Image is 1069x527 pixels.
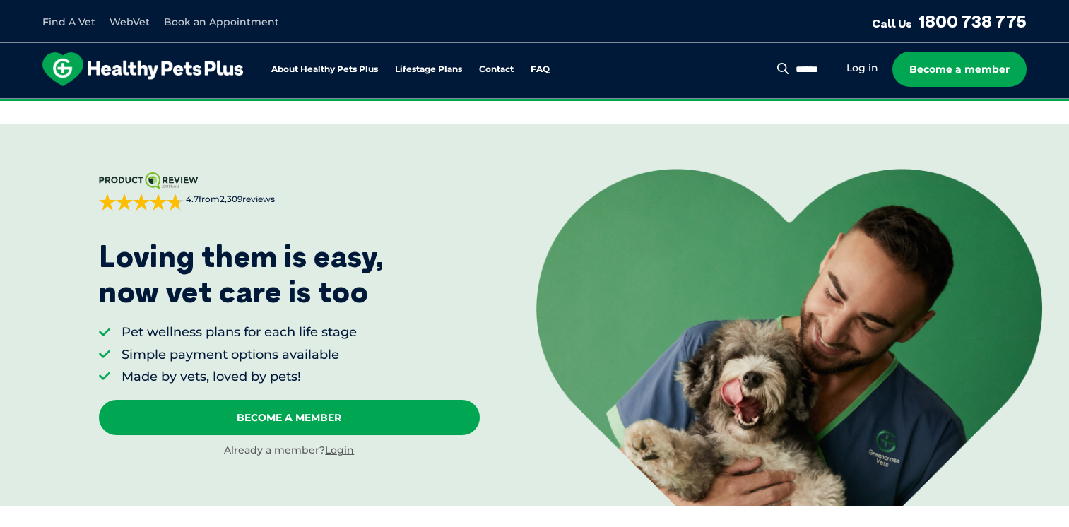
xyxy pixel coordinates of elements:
div: 4.7 out of 5 stars [99,194,184,211]
span: 2,309 reviews [220,194,275,204]
strong: 4.7 [186,194,199,204]
p: Loving them is easy, now vet care is too [99,239,384,310]
li: Made by vets, loved by pets! [122,368,357,386]
a: 4.7from2,309reviews [99,172,480,211]
li: Pet wellness plans for each life stage [122,324,357,341]
img: <p>Loving them is easy, <br /> now vet care is too</p> [536,169,1043,506]
a: Login [325,444,354,456]
span: from [184,194,275,206]
a: Become A Member [99,400,480,435]
div: Already a member? [99,444,480,458]
li: Simple payment options available [122,346,357,364]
